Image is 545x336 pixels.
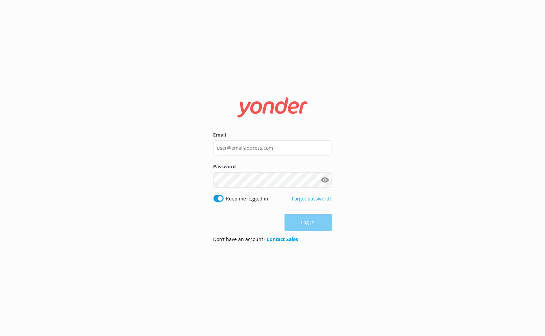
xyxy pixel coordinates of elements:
[213,140,332,155] input: user@emailaddress.com
[267,236,298,242] a: Contact Sales
[213,236,298,243] p: Don’t have an account?
[213,131,332,139] label: Email
[318,173,332,187] button: Show password
[292,195,332,202] a: Forgot password?
[213,163,332,170] label: Password
[226,195,269,202] label: Keep me logged in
